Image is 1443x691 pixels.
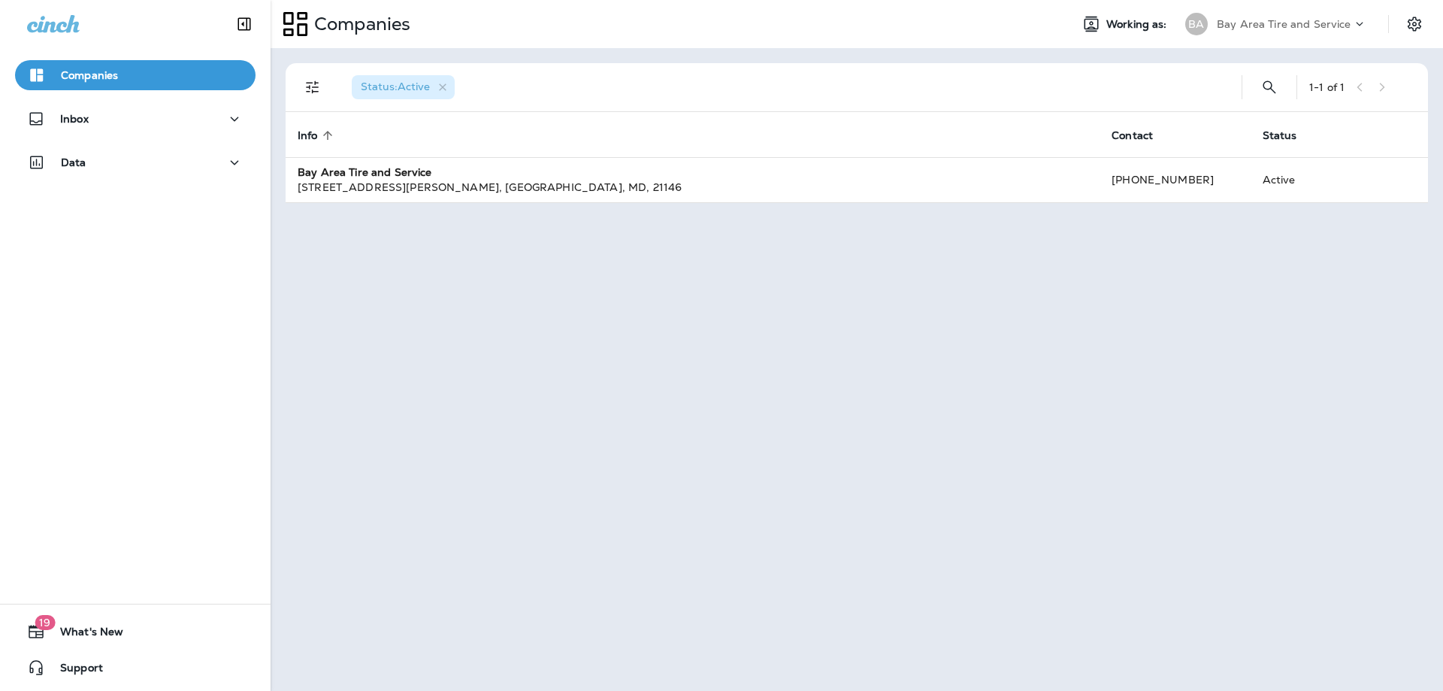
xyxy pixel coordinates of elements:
span: Info [298,129,337,142]
span: Contact [1112,129,1172,142]
span: 19 [35,615,55,630]
p: Companies [308,13,410,35]
span: What's New [45,626,123,644]
button: Support [15,653,256,683]
span: Status [1263,129,1297,142]
span: Info [298,129,318,142]
p: Data [61,156,86,168]
button: 19What's New [15,617,256,647]
span: Working as: [1106,18,1170,31]
span: Contact [1112,129,1153,142]
button: Companies [15,60,256,90]
button: Search Companies [1254,72,1284,102]
strong: Bay Area Tire and Service [298,165,432,179]
button: Inbox [15,104,256,134]
p: Bay Area Tire and Service [1217,18,1351,30]
td: [PHONE_NUMBER] [1100,157,1250,202]
span: Status [1263,129,1317,142]
span: Support [45,662,103,680]
div: 1 - 1 of 1 [1309,81,1345,93]
div: BA [1185,13,1208,35]
p: Inbox [60,113,89,125]
button: Settings [1401,11,1428,38]
p: Companies [61,69,118,81]
span: Status : Active [361,80,430,93]
button: Filters [298,72,328,102]
div: [STREET_ADDRESS][PERSON_NAME] , [GEOGRAPHIC_DATA] , MD , 21146 [298,180,1088,195]
button: Data [15,147,256,177]
div: Status:Active [352,75,455,99]
td: Active [1251,157,1347,202]
button: Collapse Sidebar [223,9,265,39]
